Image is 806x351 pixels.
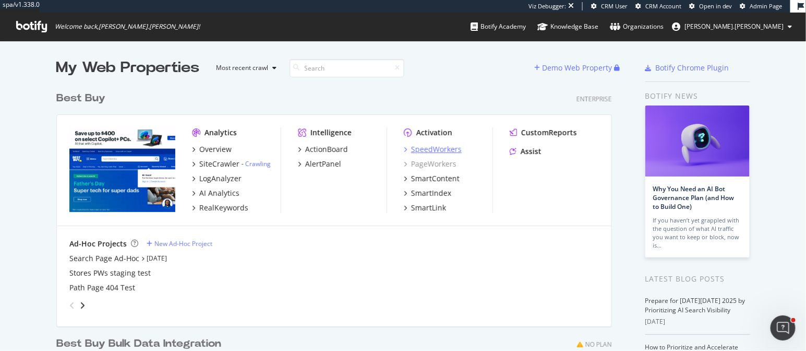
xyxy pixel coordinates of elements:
span: christopher.hart [684,22,784,31]
div: Knowledge Base [537,21,598,32]
div: angle-right [79,300,86,311]
a: SmartIndex [404,188,451,198]
div: SmartIndex [411,188,451,198]
div: Activation [416,127,452,138]
div: Overview [199,144,232,155]
a: Path Page 404 Test [69,283,135,293]
a: LogAnalyzer [192,173,242,184]
a: Prepare for [DATE][DATE] 2025 by Prioritizing AI Search Visibility [645,296,745,314]
a: AlertPanel [298,159,341,169]
a: Organizations [610,13,664,41]
div: Enterprise [576,95,612,103]
a: Search Page Ad-Hoc [69,253,139,264]
div: Botify Chrome Plugin [656,63,729,73]
div: Viz Debugger: [528,2,566,10]
div: New Ad-Hoc Project [154,239,212,248]
a: Admin Page [740,2,783,10]
div: ActionBoard [305,144,348,155]
div: No Plan [585,340,612,349]
div: Botify news [645,90,750,102]
a: CustomReports [510,127,577,138]
div: If you haven’t yet grappled with the question of what AI traffic you want to keep or block, now is… [653,216,742,250]
span: Open in dev [699,2,732,10]
div: Ad-Hoc Projects [69,239,127,249]
div: Intelligence [310,127,352,138]
a: AI Analytics [192,188,239,198]
a: RealKeywords [192,203,248,213]
div: Best Buy [56,91,105,106]
div: SmartContent [411,173,460,184]
a: Why You Need an AI Bot Governance Plan (and How to Build One) [653,184,735,211]
a: ActionBoard [298,144,348,155]
div: RealKeywords [199,203,248,213]
a: SmartLink [404,203,446,213]
div: SiteCrawler [199,159,239,169]
a: SiteCrawler- Crawling [192,159,271,169]
div: AlertPanel [305,159,341,169]
div: Organizations [610,21,664,32]
img: bestbuy.com [69,127,175,212]
a: PageWorkers [404,159,456,169]
div: [DATE] [645,317,750,326]
div: Latest Blog Posts [645,273,750,285]
div: Botify Academy [471,21,526,32]
div: - [242,159,271,168]
a: Knowledge Base [537,13,598,41]
div: My Web Properties [56,57,200,78]
a: Overview [192,144,232,155]
a: Botify Academy [471,13,526,41]
span: CRM User [601,2,628,10]
div: Analytics [204,127,237,138]
div: Demo Web Property [543,63,612,73]
div: CustomReports [521,127,577,138]
a: Best Buy [56,91,110,106]
iframe: Intercom live chat [771,315,796,341]
div: Assist [521,146,542,157]
a: Botify Chrome Plugin [645,63,729,73]
a: SmartContent [404,173,460,184]
span: Admin Page [750,2,783,10]
button: [PERSON_NAME].[PERSON_NAME] [664,18,801,35]
a: New Ad-Hoc Project [147,239,212,248]
a: CRM User [591,2,628,10]
a: CRM Account [635,2,681,10]
div: SpeedWorkers [411,144,462,155]
button: Demo Web Property [535,60,615,76]
span: Welcome back, [PERSON_NAME].[PERSON_NAME] ! [55,22,200,31]
a: Demo Web Property [535,63,615,72]
a: Open in dev [689,2,732,10]
div: AI Analytics [199,188,239,198]
img: Why You Need an AI Bot Governance Plan (and How to Build One) [645,106,750,177]
button: Most recent crawl [208,60,281,76]
div: Most recent crawl [216,65,269,71]
span: CRM Account [645,2,681,10]
div: angle-left [65,297,79,314]
a: Crawling [245,159,271,168]
a: SpeedWorkers [404,144,462,155]
a: [DATE] [147,254,167,263]
div: LogAnalyzer [199,173,242,184]
a: Assist [510,146,542,157]
div: SmartLink [411,203,446,213]
input: Search [290,59,404,77]
a: Stores PWs staging test [69,268,151,278]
